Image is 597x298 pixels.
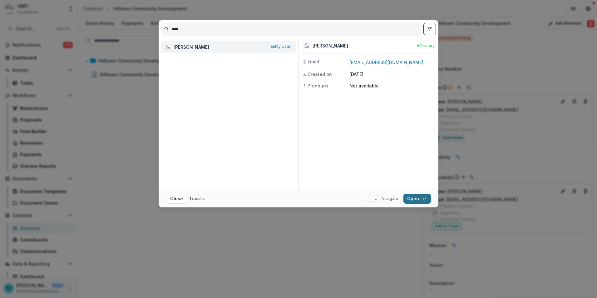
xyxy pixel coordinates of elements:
[382,196,398,201] span: Navigate
[190,196,191,201] span: 1
[308,71,332,77] span: Created on
[349,71,435,77] p: [DATE]
[308,82,328,89] span: Pronouns
[313,42,348,49] div: [PERSON_NAME]
[349,60,423,65] a: [EMAIL_ADDRESS][DOMAIN_NAME]
[423,23,436,35] button: toggle filters
[271,44,291,49] span: Entity user
[420,43,435,48] span: Primary
[308,58,319,65] span: Email
[403,194,431,204] button: Open
[192,196,205,201] span: results
[166,194,187,204] button: Close
[349,82,435,89] p: Not available
[174,44,209,50] div: [PERSON_NAME]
